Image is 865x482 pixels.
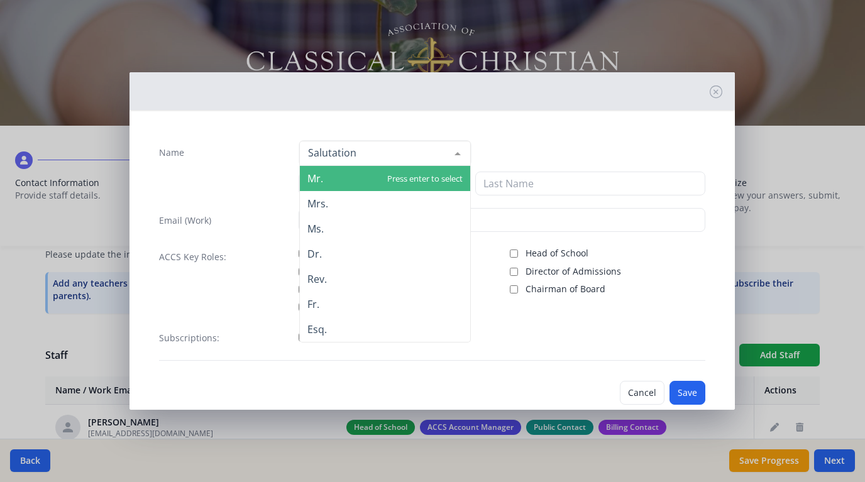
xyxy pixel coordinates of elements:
[510,268,518,276] input: Director of Admissions
[305,146,445,159] input: Salutation
[299,333,307,341] input: TCD Magazine
[299,208,705,232] input: contact@site.com
[307,247,322,261] span: Dr.
[526,247,588,260] span: Head of School
[307,197,328,211] span: Mrs.
[307,222,324,236] span: Ms.
[159,214,211,227] label: Email (Work)
[620,381,664,405] button: Cancel
[307,272,327,286] span: Rev.
[669,381,705,405] button: Save
[159,146,184,159] label: Name
[307,297,319,311] span: Fr.
[526,283,605,295] span: Chairman of Board
[159,332,219,344] label: Subscriptions:
[299,249,307,258] input: ACCS Account Manager
[299,268,307,276] input: Public Contact
[307,322,327,336] span: Esq.
[475,172,705,195] input: Last Name
[299,172,470,195] input: First Name
[299,285,307,293] input: Board Member
[307,172,323,185] span: Mr.
[510,249,518,258] input: Head of School
[299,303,307,311] input: Billing Contact
[526,265,621,278] span: Director of Admissions
[510,285,518,293] input: Chairman of Board
[159,251,226,263] label: ACCS Key Roles:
